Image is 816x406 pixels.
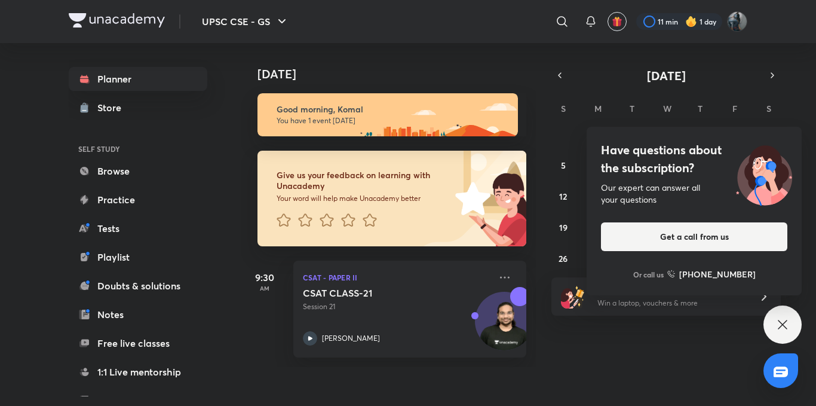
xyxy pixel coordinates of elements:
[97,100,128,115] div: Store
[597,298,744,309] p: Win a laptop, vouchers & more
[559,222,567,233] abbr: October 19, 2025
[257,67,538,81] h4: [DATE]
[554,187,573,206] button: October 12, 2025
[277,170,451,191] h6: Give us your feedback on learning with Unacademy
[647,68,686,84] span: [DATE]
[69,274,207,298] a: Doubts & solutions
[69,303,207,326] a: Notes
[559,191,567,202] abbr: October 12, 2025
[594,103,602,114] abbr: Monday
[277,194,451,203] p: Your word will help make Unacademy better
[303,287,452,299] h5: CSAT CLASS-21
[561,285,585,309] img: referral
[415,151,526,246] img: feedback_image
[554,249,573,268] button: October 26, 2025
[561,103,566,114] abbr: Sunday
[608,12,627,31] button: avatar
[69,360,207,384] a: 1:1 Live mentorship
[679,268,756,280] h6: [PHONE_NUMBER]
[691,124,710,144] button: October 2, 2025
[195,10,296,33] button: UPSC CSE - GS
[69,139,207,159] h6: SELF STUDY
[69,159,207,183] a: Browse
[69,13,165,30] a: Company Logo
[685,16,697,28] img: streak
[277,116,507,126] p: You have 1 event [DATE]
[277,104,507,115] h6: Good morning, Komal
[554,218,573,237] button: October 19, 2025
[601,141,787,177] h4: Have questions about the subscription?
[601,222,787,251] button: Get a call from us
[554,155,573,175] button: October 5, 2025
[727,11,747,32] img: Komal
[657,124,676,144] button: October 1, 2025
[612,16,622,27] img: avatar
[69,216,207,240] a: Tests
[630,103,634,114] abbr: Tuesday
[303,301,490,312] p: Session 21
[69,331,207,355] a: Free live classes
[69,67,207,91] a: Planner
[322,333,380,344] p: [PERSON_NAME]
[725,124,744,144] button: October 3, 2025
[601,182,787,206] div: Our expert can answer all your questions
[667,268,756,280] a: [PHONE_NUMBER]
[69,188,207,212] a: Practice
[257,93,518,136] img: morning
[559,253,567,264] abbr: October 26, 2025
[476,298,533,356] img: Avatar
[69,96,207,120] a: Store
[241,270,289,285] h5: 9:30
[303,270,490,285] p: CSAT - Paper II
[766,103,771,114] abbr: Saturday
[69,13,165,28] img: Company Logo
[663,103,671,114] abbr: Wednesday
[561,160,566,171] abbr: October 5, 2025
[698,103,703,114] abbr: Thursday
[633,269,664,280] p: Or call us
[726,141,802,206] img: ttu_illustration_new.svg
[241,285,289,292] p: AM
[732,103,737,114] abbr: Friday
[568,67,764,84] button: [DATE]
[759,124,778,144] button: October 4, 2025
[69,245,207,269] a: Playlist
